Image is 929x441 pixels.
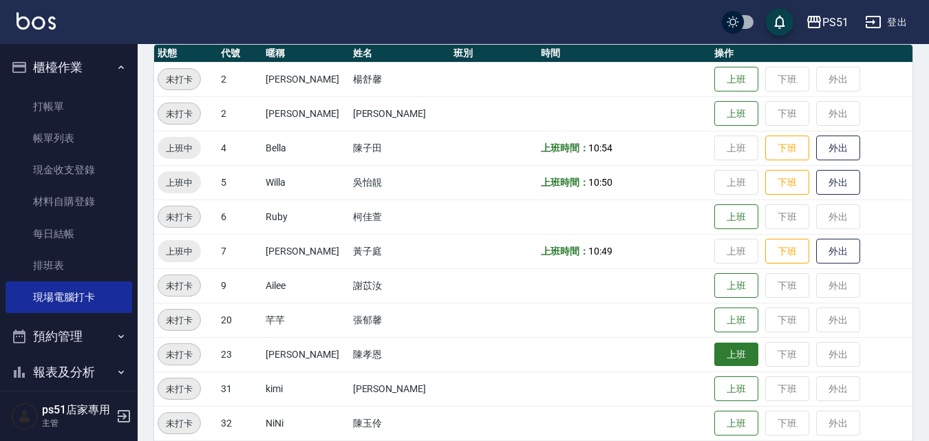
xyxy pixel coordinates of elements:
button: 下班 [765,136,809,161]
td: Ruby [262,200,349,234]
td: NiNi [262,406,349,440]
a: 材料自購登錄 [6,186,132,217]
td: 謝苡汝 [350,268,451,303]
td: 2 [217,62,262,96]
td: 9 [217,268,262,303]
span: 上班中 [158,244,201,259]
button: 下班 [765,170,809,195]
td: Willa [262,165,349,200]
td: 黃子庭 [350,234,451,268]
button: 上班 [714,411,758,436]
button: 上班 [714,101,758,127]
b: 上班時間： [541,177,589,188]
th: 暱稱 [262,45,349,63]
th: 班別 [450,45,537,63]
th: 時間 [537,45,711,63]
button: 外出 [816,170,860,195]
td: 柯佳萱 [350,200,451,234]
td: [PERSON_NAME] [350,372,451,406]
button: 上班 [714,343,758,367]
td: 張郁馨 [350,303,451,337]
td: 7 [217,234,262,268]
span: 未打卡 [158,107,200,121]
td: [PERSON_NAME] [262,62,349,96]
th: 狀態 [154,45,217,63]
td: 4 [217,131,262,165]
button: 上班 [714,273,758,299]
td: 2 [217,96,262,131]
button: 櫃檯作業 [6,50,132,85]
td: 20 [217,303,262,337]
button: 上班 [714,308,758,333]
button: 報表及分析 [6,354,132,390]
span: 未打卡 [158,313,200,327]
td: kimi [262,372,349,406]
span: 未打卡 [158,72,200,87]
button: 上班 [714,376,758,402]
button: 預約管理 [6,319,132,354]
td: [PERSON_NAME] [350,96,451,131]
b: 上班時間： [541,142,589,153]
th: 姓名 [350,45,451,63]
button: 外出 [816,136,860,161]
button: 上班 [714,204,758,230]
td: [PERSON_NAME] [262,337,349,372]
span: 上班中 [158,141,201,155]
button: 外出 [816,239,860,264]
img: Logo [17,12,56,30]
a: 帳單列表 [6,122,132,154]
td: 陳子田 [350,131,451,165]
button: 客戶管理 [6,389,132,425]
button: 登出 [859,10,912,35]
button: PS51 [800,8,854,36]
span: 10:50 [588,177,612,188]
div: PS51 [822,14,848,31]
td: Ailee [262,268,349,303]
td: 6 [217,200,262,234]
td: [PERSON_NAME] [262,234,349,268]
td: 陳玉伶 [350,406,451,440]
h5: ps51店家專用 [42,403,112,417]
td: 32 [217,406,262,440]
span: 未打卡 [158,382,200,396]
td: 23 [217,337,262,372]
button: save [766,8,793,36]
a: 現金收支登錄 [6,154,132,186]
button: 下班 [765,239,809,264]
span: 未打卡 [158,210,200,224]
span: 10:49 [588,246,612,257]
a: 打帳單 [6,91,132,122]
a: 每日結帳 [6,218,132,250]
th: 代號 [217,45,262,63]
th: 操作 [711,45,912,63]
span: 未打卡 [158,347,200,362]
td: 楊舒馨 [350,62,451,96]
span: 未打卡 [158,416,200,431]
td: 陳孝恩 [350,337,451,372]
p: 主管 [42,417,112,429]
button: 上班 [714,67,758,92]
b: 上班時間： [541,246,589,257]
td: [PERSON_NAME] [262,96,349,131]
td: 5 [217,165,262,200]
td: 吳怡靚 [350,165,451,200]
td: 芊芊 [262,303,349,337]
img: Person [11,402,39,430]
td: 31 [217,372,262,406]
span: 上班中 [158,175,201,190]
span: 10:54 [588,142,612,153]
a: 排班表 [6,250,132,281]
td: Bella [262,131,349,165]
a: 現場電腦打卡 [6,281,132,313]
span: 未打卡 [158,279,200,293]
